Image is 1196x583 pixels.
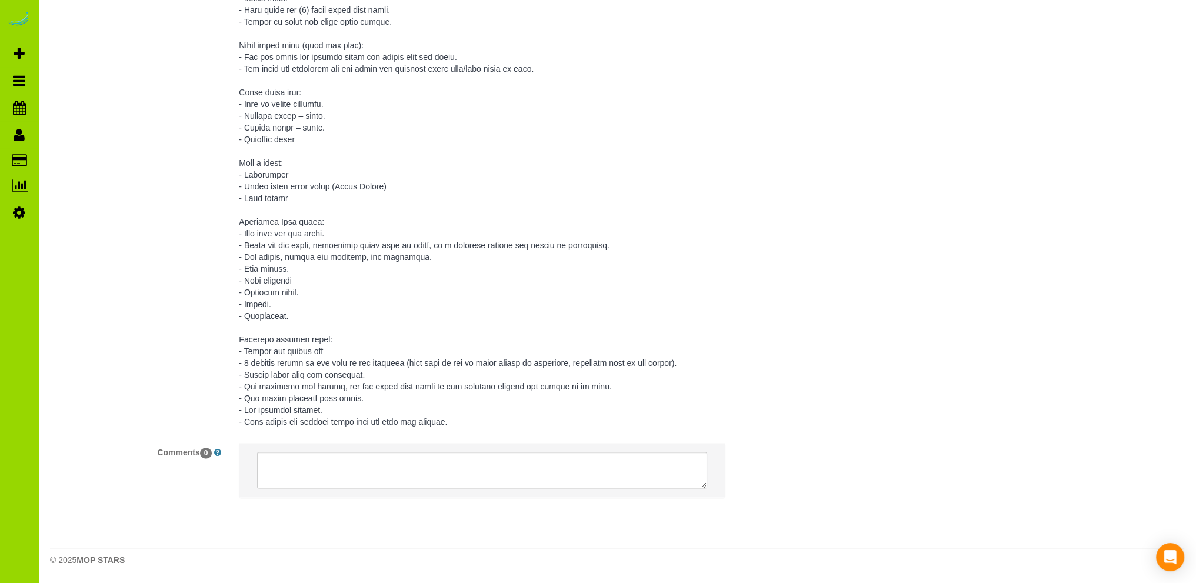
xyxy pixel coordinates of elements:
span: 0 [200,448,212,458]
img: Automaid Logo [7,12,31,28]
div: © 2025 [50,554,1184,566]
label: Comments [41,442,230,458]
div: Open Intercom Messenger [1156,543,1184,571]
strong: MOP STARS [76,555,125,565]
